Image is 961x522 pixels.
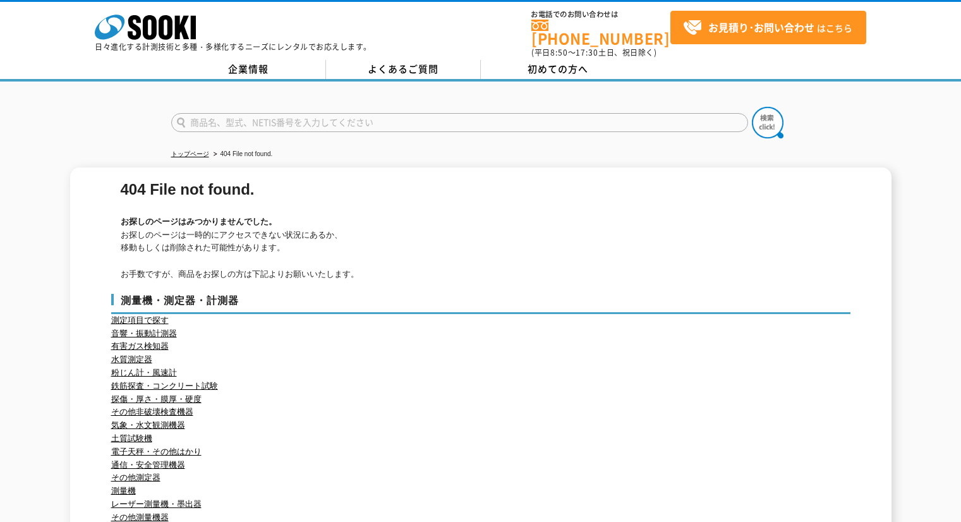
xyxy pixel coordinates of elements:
[171,113,748,132] input: 商品名、型式、NETIS番号を入力してください
[111,420,185,430] a: 気象・水文観測機器
[111,473,160,482] a: その他測定器
[752,107,783,138] img: btn_search.png
[111,329,177,338] a: 音響・振動計測器
[531,47,656,58] span: (平日 ～ 土日、祝日除く)
[111,513,169,522] a: その他測量機器
[528,62,588,76] span: 初めての方へ
[121,229,844,281] p: お探しのページは一時的にアクセスできない状況にあるか、 移動もしくは削除された可能性があります。 お手数ですが、商品をお探しの方は下記よりお願いいたします。
[111,434,152,443] a: 土質試験機
[171,60,326,79] a: 企業情報
[95,43,372,51] p: 日々進化する計測技術と多種・多様化するニーズにレンタルでお応えします。
[111,499,202,509] a: レーザー測量機・墨出器
[531,20,670,46] a: [PHONE_NUMBER]
[111,355,152,364] a: 水質測定器
[708,20,814,35] strong: お見積り･お問い合わせ
[121,183,844,197] h1: 404 File not found.
[576,47,598,58] span: 17:30
[111,294,850,314] h3: 測量機・測定器・計測器
[211,148,273,161] li: 404 File not found.
[111,341,169,351] a: 有害ガス検知器
[111,394,202,404] a: 探傷・厚さ・膜厚・硬度
[531,11,670,18] span: お電話でのお問い合わせは
[121,215,844,229] h2: お探しのページはみつかりませんでした。
[111,447,202,456] a: 電子天秤・その他はかり
[171,150,209,157] a: トップページ
[111,315,169,325] a: 測定項目で探す
[111,368,177,377] a: 粉じん計・風速計
[683,18,852,37] span: はこちら
[326,60,481,79] a: よくあるご質問
[550,47,568,58] span: 8:50
[111,381,218,391] a: 鉄筋探査・コンクリート試験
[111,407,193,416] a: その他非破壊検査機器
[111,460,185,470] a: 通信・安全管理機器
[670,11,866,44] a: お見積り･お問い合わせはこちら
[111,486,136,495] a: 測量機
[481,60,636,79] a: 初めての方へ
